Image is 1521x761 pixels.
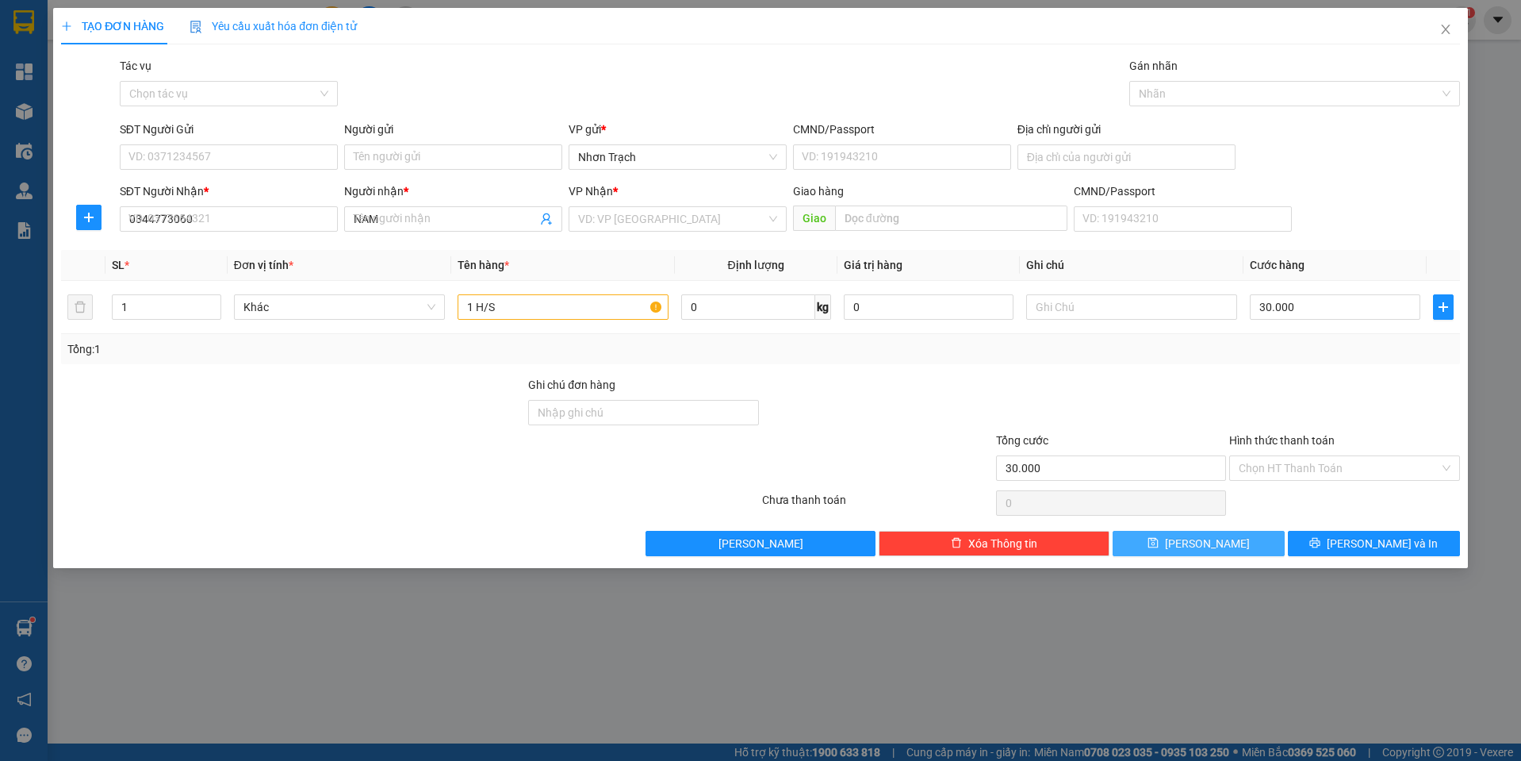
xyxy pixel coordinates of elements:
[1129,60,1178,72] label: Gán nhãn
[968,535,1037,552] span: Xóa Thông tin
[1288,531,1460,556] button: printer[PERSON_NAME] và In
[458,294,669,320] input: VD: Bàn, Ghế
[1074,183,1292,200] div: CMND/Passport
[234,259,293,271] span: Đơn vị tính
[793,121,1011,138] div: CMND/Passport
[190,21,202,33] img: icon
[1423,8,1468,52] button: Close
[1020,250,1243,281] th: Ghi chú
[1017,121,1236,138] div: Địa chỉ người gửi
[578,145,777,169] span: Nhơn Trạch
[120,60,151,72] label: Tác vụ
[1439,23,1452,36] span: close
[528,379,615,391] label: Ghi chú đơn hàng
[61,20,164,33] span: TẠO ĐƠN HÀNG
[1113,531,1285,556] button: save[PERSON_NAME]
[344,183,562,200] div: Người nhận
[793,185,844,198] span: Giao hàng
[646,531,876,556] button: [PERSON_NAME]
[1165,535,1250,552] span: [PERSON_NAME]
[112,259,125,271] span: SL
[1026,294,1237,320] input: Ghi Chú
[1147,537,1159,550] span: save
[120,121,338,138] div: SĐT Người Gửi
[1434,301,1453,313] span: plus
[728,259,784,271] span: Định lượng
[528,400,759,425] input: Ghi chú đơn hàng
[61,21,72,32] span: plus
[190,20,357,33] span: Yêu cầu xuất hóa đơn điện tử
[120,183,338,200] div: SĐT Người Nhận
[344,121,562,138] div: Người gửi
[67,294,93,320] button: delete
[77,211,101,224] span: plus
[844,259,902,271] span: Giá trị hàng
[1017,144,1236,170] input: Địa chỉ của người gửi
[951,537,962,550] span: delete
[844,294,1014,320] input: 0
[569,185,613,198] span: VP Nhận
[1250,259,1305,271] span: Cước hàng
[569,121,787,138] div: VP gửi
[1309,537,1320,550] span: printer
[1433,294,1454,320] button: plus
[67,340,587,358] div: Tổng: 1
[793,206,835,231] span: Giao
[1229,434,1335,447] label: Hình thức thanh toán
[835,206,1067,231] input: Dọc đường
[540,213,553,225] span: user-add
[815,294,831,320] span: kg
[996,434,1048,447] span: Tổng cước
[76,205,102,230] button: plus
[458,259,509,271] span: Tên hàng
[243,295,435,319] span: Khác
[718,535,803,552] span: [PERSON_NAME]
[760,491,994,519] div: Chưa thanh toán
[1327,535,1438,552] span: [PERSON_NAME] và In
[879,531,1109,556] button: deleteXóa Thông tin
